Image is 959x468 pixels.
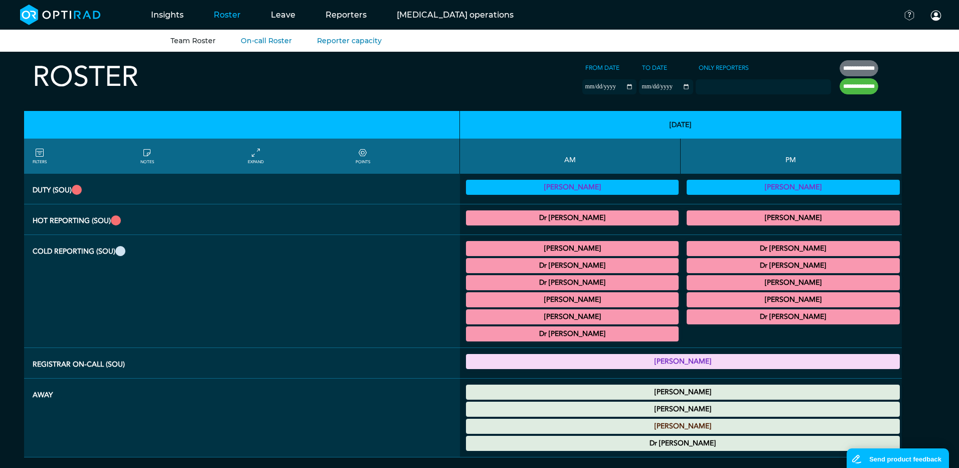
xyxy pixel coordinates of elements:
[466,419,899,434] div: Annual Leave 00:00 - 23:59
[466,436,899,451] div: Other Leave 00:00 - 23:59
[688,277,898,289] summary: [PERSON_NAME]
[687,210,899,225] div: CT Trauma & Urgent/MRI Trauma & Urgent 13:00 - 17:00
[140,147,154,165] a: show/hide notes
[317,36,382,45] a: Reporter capacity
[466,241,679,256] div: General MRI 09:00 - 11:00
[688,311,898,323] summary: Dr [PERSON_NAME]
[688,212,898,224] summary: [PERSON_NAME]
[467,386,898,398] summary: [PERSON_NAME]
[466,210,679,225] div: MRI Trauma & Urgent/CT Trauma & Urgent 09:00 - 13:00
[467,311,677,323] summary: [PERSON_NAME]
[248,147,264,165] a: collapse/expand entries
[24,379,460,457] th: Away
[681,139,901,174] th: PM
[24,348,460,379] th: Registrar On-Call (SOU)
[639,60,670,75] label: To date
[20,5,101,25] img: brand-opti-rad-logos-blue-and-white-d2f68631ba2948856bd03f2d395fb146ddc8fb01b4b6e9315ea85fa773367...
[697,81,747,90] input: null
[696,60,752,75] label: Only Reporters
[467,294,677,306] summary: [PERSON_NAME]
[466,385,899,400] div: Annual Leave 00:00 - 23:59
[460,139,681,174] th: AM
[171,36,216,45] a: Team Roster
[467,243,677,255] summary: [PERSON_NAME]
[466,180,679,195] div: Vetting 09:00 - 13:00
[33,60,138,94] h2: Roster
[687,180,899,195] div: Vetting 13:00 - 17:00
[687,292,899,307] div: General MRI 15:30 - 16:30
[24,174,460,204] th: Duty (SOU)
[467,420,898,432] summary: [PERSON_NAME]
[687,309,899,324] div: General MRI/General CT 17:00 - 18:00
[24,235,460,348] th: Cold Reporting (SOU)
[687,241,899,256] div: General CT 13:00 - 15:00
[467,277,677,289] summary: Dr [PERSON_NAME]
[466,309,679,324] div: MRI Neuro 11:30 - 14:00
[582,60,622,75] label: From date
[466,326,679,341] div: General CT 11:30 - 13:30
[467,328,677,340] summary: Dr [PERSON_NAME]
[467,403,898,415] summary: [PERSON_NAME]
[467,356,898,368] summary: [PERSON_NAME]
[466,402,899,417] div: Annual Leave 00:00 - 23:59
[688,181,898,193] summary: [PERSON_NAME]
[688,243,898,255] summary: Dr [PERSON_NAME]
[467,212,677,224] summary: Dr [PERSON_NAME]
[33,147,47,165] a: FILTERS
[467,181,677,193] summary: [PERSON_NAME]
[466,258,679,273] div: General MRI 09:00 - 13:00
[466,275,679,290] div: General MRI 10:30 - 13:00
[24,204,460,235] th: Hot Reporting (SOU)
[241,36,292,45] a: On-call Roster
[466,292,679,307] div: General CT 11:00 - 13:00
[466,354,899,369] div: Registrar On-Call 17:00 - 21:00
[460,111,901,139] th: [DATE]
[467,260,677,272] summary: Dr [PERSON_NAME]
[687,258,899,273] div: General MRI 13:30 - 17:30
[356,147,370,165] a: collapse/expand expected points
[688,260,898,272] summary: Dr [PERSON_NAME]
[688,294,898,306] summary: [PERSON_NAME]
[687,275,899,290] div: General CT 14:30 - 15:30
[467,437,898,449] summary: Dr [PERSON_NAME]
